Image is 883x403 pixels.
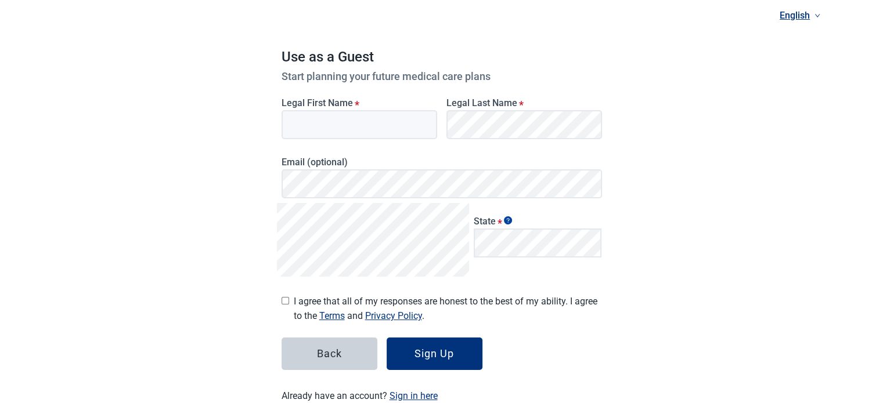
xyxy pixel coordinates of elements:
[282,337,377,370] button: Back
[474,216,602,227] label: State
[282,97,437,108] label: Legal First Name
[282,68,602,85] h3: Start planning your future medical care plans
[390,390,438,401] a: Sign in here
[814,13,820,19] span: down
[775,6,825,25] a: Current language: English
[282,46,602,68] h1: Use as a Guest
[317,348,342,360] div: Back
[387,337,482,370] button: Sign Up
[365,310,422,321] a: Privacy Policy
[415,348,454,360] div: Sign Up
[282,157,602,168] label: Email (optional)
[446,97,602,108] label: Legal Last Name
[294,294,602,323] label: I agree that all of my responses are honest to the best of my ability. I agree to the and .
[504,216,512,224] span: Show tooltip
[319,310,345,321] a: Terms
[282,389,602,403] label: Already have an account?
